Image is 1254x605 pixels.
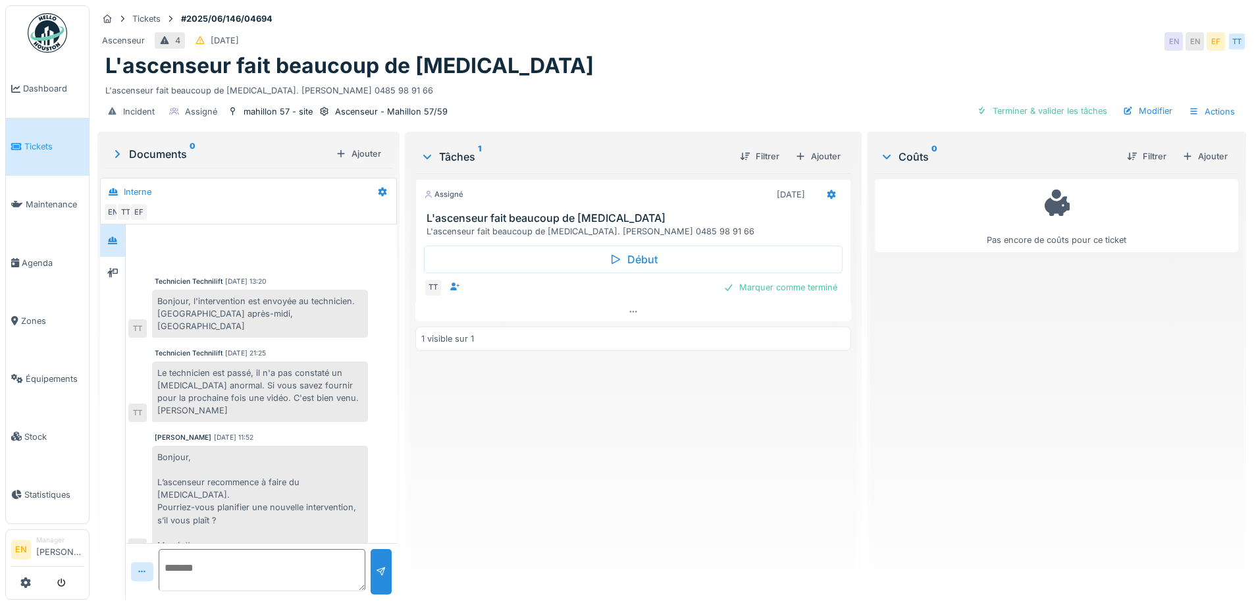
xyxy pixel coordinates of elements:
div: Incident [123,105,155,118]
a: Dashboard [6,60,89,118]
a: Stock [6,408,89,465]
div: Tâches [421,149,729,165]
span: Agenda [22,257,84,269]
div: [DATE] [777,188,805,201]
div: TT [117,203,135,221]
div: Documents [111,146,330,162]
div: EN [103,203,122,221]
a: Équipements [6,350,89,408]
div: Assigné [185,105,217,118]
div: EN [1164,32,1183,51]
div: Technicien Technilift [155,276,222,286]
div: Marquer comme terminé [718,278,843,296]
div: L'ascenseur fait beaucoup de [MEDICAL_DATA]. [PERSON_NAME] 0485 98 91 66 [427,225,845,238]
div: Le technicien est passé, il n'a pas constaté un [MEDICAL_DATA] anormal. Si vous savez fournir pou... [152,361,368,423]
a: Zones [6,292,89,350]
div: TT [128,319,147,338]
h1: L'ascenseur fait beaucoup de [MEDICAL_DATA] [105,53,594,78]
div: [PERSON_NAME] [155,433,211,442]
h3: L'ascenseur fait beaucoup de [MEDICAL_DATA] [427,212,845,224]
span: Statistiques [24,488,84,501]
span: Tickets [24,140,84,153]
strong: #2025/06/146/04694 [176,13,278,25]
div: Ajouter [790,147,846,165]
div: Coûts [880,149,1116,165]
div: TT [128,404,147,422]
div: Bonjour, l'intervention est envoyée au technicien. [GEOGRAPHIC_DATA] après-midi, [GEOGRAPHIC_DATA] [152,290,368,338]
div: Ascenseur [102,34,145,47]
div: Ajouter [1177,147,1233,165]
div: Bonjour, L’ascenseur recommence à faire du [MEDICAL_DATA]. Pourriez-vous planifier une nouvelle i... [152,446,368,558]
img: Badge_color-CXgf-gQk.svg [28,13,67,53]
div: EF [130,203,148,221]
div: 4 [175,34,180,47]
span: Équipements [26,373,84,385]
a: Agenda [6,234,89,292]
div: [DATE] 21:25 [225,348,266,358]
a: Statistiques [6,465,89,523]
div: Tickets [132,13,161,25]
div: [DATE] 11:52 [214,433,253,442]
div: Pas encore de coûts pour ce ticket [883,185,1230,246]
div: EF [1207,32,1225,51]
div: Filtrer [735,147,785,165]
div: Assigné [424,189,463,200]
div: [DATE] 13:20 [225,276,266,286]
div: Début [424,246,842,273]
sup: 1 [478,149,481,165]
a: Maintenance [6,176,89,234]
div: [DATE] [211,34,239,47]
sup: 0 [190,146,196,162]
div: Technicien Technilift [155,348,222,358]
div: Ajouter [330,145,386,163]
span: Maintenance [26,198,84,211]
div: Ascenseur - Mahillon 57/59 [335,105,448,118]
div: Interne [124,186,151,198]
a: Tickets [6,118,89,176]
div: TT [1228,32,1246,51]
li: EN [11,540,31,560]
div: Terminer & valider les tâches [972,102,1112,120]
sup: 0 [931,149,937,165]
li: [PERSON_NAME] [36,535,84,564]
div: Filtrer [1122,147,1172,165]
span: Zones [21,315,84,327]
div: mahillon 57 - site [244,105,313,118]
div: L'ascenseur fait beaucoup de [MEDICAL_DATA]. [PERSON_NAME] 0485 98 91 66 [105,79,1238,97]
div: Modifier [1118,102,1178,120]
div: EN [1186,32,1204,51]
div: Actions [1183,102,1241,121]
div: Manager [36,535,84,545]
div: AB [128,539,147,557]
div: 1 visible sur 1 [421,332,474,345]
span: Stock [24,431,84,443]
a: EN Manager[PERSON_NAME] [11,535,84,567]
div: TT [424,278,442,297]
span: Dashboard [23,82,84,95]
